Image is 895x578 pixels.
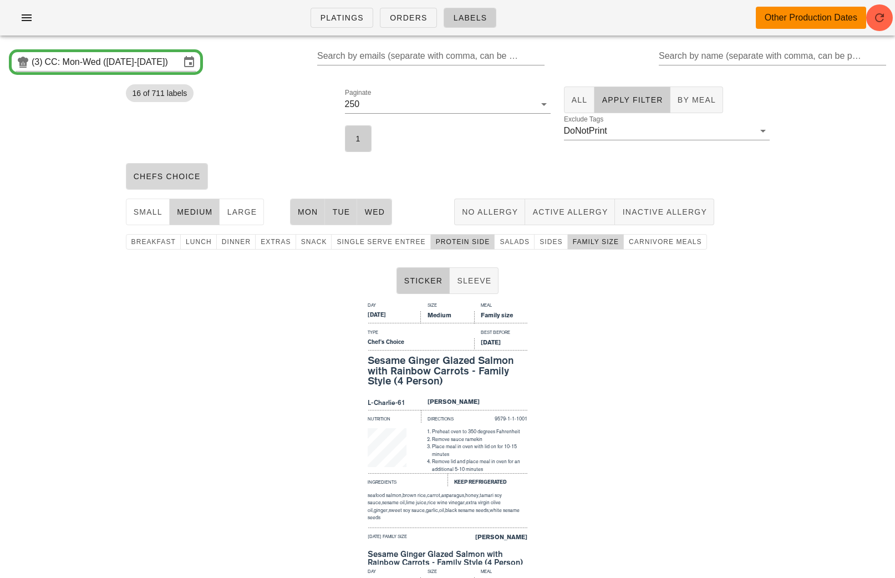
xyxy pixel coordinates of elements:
button: snack [296,234,332,250]
span: Apply Filter [601,95,663,104]
a: Orders [380,8,437,28]
div: Sesame Ginger Glazed Salmon with Rainbow Carrots - Family Style (4 Person) [368,356,527,387]
div: Medium [421,311,474,323]
div: Paginate250 [345,95,551,113]
span: Inactive Allergy [622,207,707,216]
div: Best Before [474,329,527,338]
span: sesame oil, [382,500,406,505]
div: Keep Refrigerated [447,473,527,486]
span: By Meal [677,95,716,104]
li: Remove sauce ramekin [432,436,527,444]
div: Type [368,329,474,338]
label: Paginate [345,89,371,97]
button: Active Allergy [525,199,615,225]
button: By Meal [670,87,723,113]
span: Sleeve [456,276,491,285]
button: Sleeve [450,267,499,294]
span: breakfast [131,238,176,246]
span: Active Allergy [532,207,608,216]
div: Meal [474,568,527,577]
button: Sticker [396,267,450,294]
span: Tue [332,207,350,216]
span: medium [176,207,213,216]
div: Other Production Dates [765,11,857,24]
li: Remove lid and place meal in oven for an additional 5-10 minutes [432,458,527,473]
span: rice wine vinegar, [428,500,466,505]
span: single serve entree [336,238,425,246]
button: Salads [495,234,535,250]
div: Ingredients [368,473,447,486]
span: Orders [389,13,428,22]
div: Meal [474,302,527,311]
span: dinner [221,238,251,246]
span: Salads [499,238,530,246]
span: All [571,95,588,104]
span: protein side [435,238,490,246]
button: single serve entree [332,234,430,250]
span: seafood salmon, [368,493,403,498]
li: Place meal in oven with lid on for 10-15 minutes [432,443,527,458]
div: (3) [32,57,45,68]
span: oil, [439,508,445,513]
span: Labels [453,13,487,22]
span: black sesame seeds, [445,508,490,513]
div: [DATE] family size [368,533,447,545]
div: Family size [474,311,527,323]
div: Exclude TagsDoNotPrint [564,122,770,140]
div: Sesame Ginger Glazed Salmon with Rainbow Carrots - Family Style (4 Person) [368,550,527,566]
span: honey, [465,493,480,498]
button: Mon [290,199,326,225]
li: Preheat oven to 350 degrees Fahrenheit [432,428,527,436]
span: garlic, [426,508,439,513]
div: Day [368,302,421,311]
span: Mon [297,207,318,216]
button: extras [256,234,296,250]
span: lunch [185,238,212,246]
div: Size [421,568,474,577]
span: carnivore meals [628,238,702,246]
span: Platings [320,13,364,22]
button: Wed [357,199,392,225]
button: medium [170,199,220,225]
div: Directions [421,410,474,423]
button: Tue [325,199,357,225]
button: No Allergy [454,199,525,225]
span: sweet soy sauce, [389,508,426,513]
div: L-Charlie-61 [368,398,421,410]
span: 9579-1-1-1001 [495,416,527,422]
span: lime juice, [406,500,428,505]
span: family size [572,238,619,246]
div: Size [421,302,474,311]
button: protein side [431,234,495,250]
span: extras [260,238,291,246]
span: Sticker [404,276,443,285]
a: Platings [311,8,373,28]
span: chefs choice [133,172,201,181]
div: Day [368,568,421,577]
div: 250 [345,99,360,109]
button: large [220,199,264,225]
button: 1 [345,125,372,152]
span: No Allergy [461,207,518,216]
button: family size [568,234,624,250]
span: Wed [364,207,385,216]
span: large [226,207,257,216]
span: extra virgin olive oil, [368,500,501,513]
span: carrot, [427,493,441,498]
button: Sides [535,234,567,250]
div: [DATE] [368,311,421,323]
a: Labels [444,8,497,28]
button: All [564,87,595,113]
button: Inactive Allergy [615,199,714,225]
div: [DATE] [474,338,527,351]
span: ginger, [374,508,389,513]
div: [PERSON_NAME] [447,533,527,545]
button: breakfast [126,234,181,250]
span: asparagus, [441,493,465,498]
div: DoNotPrint [564,126,607,136]
span: 16 of 711 labels [133,84,187,102]
span: brown rice, [403,493,427,498]
div: [PERSON_NAME] [421,398,527,410]
button: carnivore meals [624,234,707,250]
span: Sides [539,238,562,246]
